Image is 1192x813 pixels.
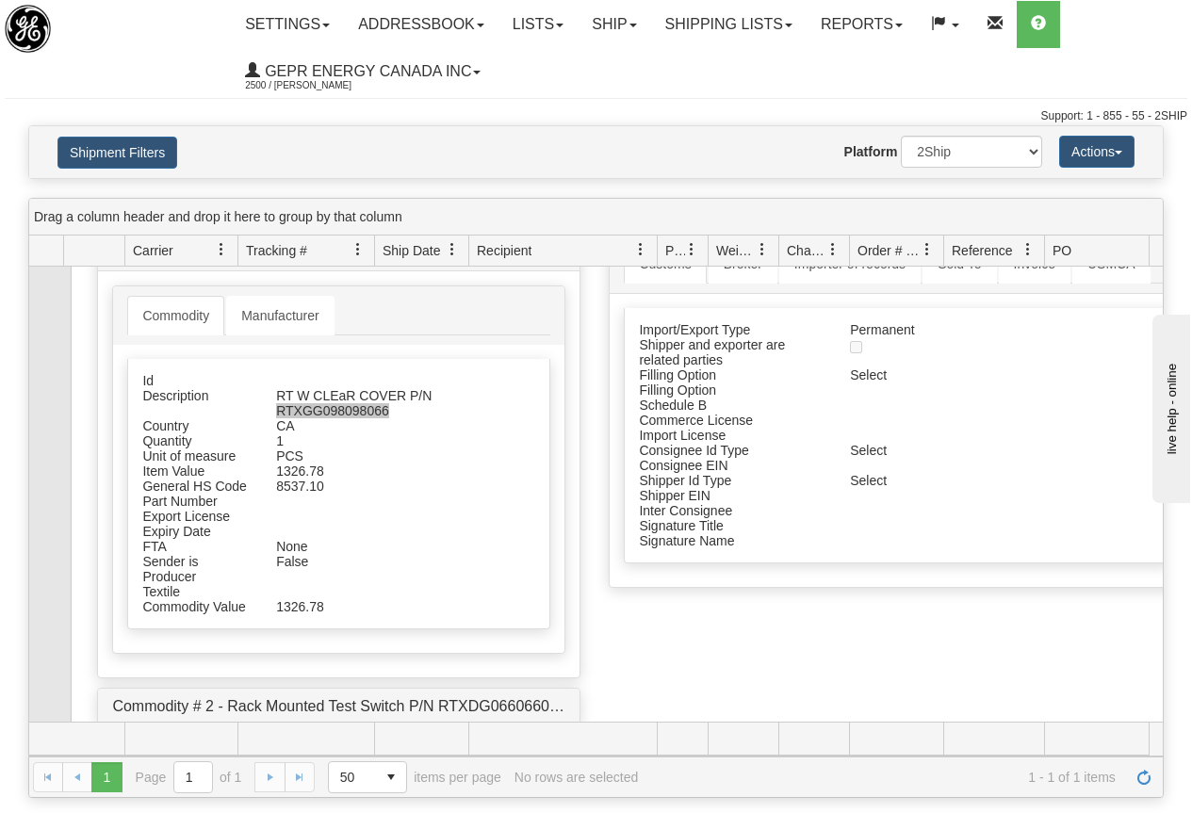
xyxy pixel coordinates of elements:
div: 1326.78 [262,463,501,479]
div: grid grouping header [29,199,1163,236]
a: Reference filter column settings [1012,234,1044,266]
span: GEPR Energy Canada Inc [260,63,471,79]
div: Import License [625,428,836,443]
div: Part Number [128,494,262,509]
div: Id [128,373,262,388]
div: Expiry Date [128,524,262,539]
div: Select [836,443,1092,458]
a: PO filter column settings [1137,234,1169,266]
iframe: chat widget [1149,310,1190,502]
div: 8537.10 [262,479,501,494]
span: Recipient [477,241,531,260]
span: 2500 / [PERSON_NAME] [245,76,386,95]
div: None [262,539,501,554]
div: Schedule B [625,398,836,413]
a: Carrier filter column settings [205,234,237,266]
a: Commodity # 2 - Rack Mounted Test Switch P/N RTXDG066066066 [112,698,565,714]
div: Filling Option [625,367,836,382]
div: Inter Consignee [625,503,836,518]
div: Filling Option [625,382,836,398]
a: GEPR Energy Canada Inc 2500 / [PERSON_NAME] [231,48,495,95]
a: Commodity [127,296,224,335]
div: Select [836,473,1092,488]
div: General HS Code [128,479,262,494]
a: Ship [578,1,650,48]
span: Page of 1 [136,761,242,793]
div: FTA [128,539,262,554]
th: Press ctrl + space to group [1044,236,1169,267]
a: Settings [231,1,344,48]
div: Item Value [128,463,262,479]
div: Permanent [836,322,1092,337]
span: Charge [787,241,826,260]
a: Manufacturer [226,296,334,335]
span: 1 - 1 of 1 items [651,770,1116,785]
input: Page 1 [174,762,212,792]
th: Press ctrl + space to group [468,236,657,267]
div: RT W CLEaR COVER P/N RTXGG098098066 [262,388,501,418]
span: Page sizes drop down [328,761,407,793]
a: Packages filter column settings [676,234,708,266]
div: Support: 1 - 855 - 55 - 2SHIP [5,108,1187,124]
a: Shipping lists [651,1,807,48]
th: Press ctrl + space to group [943,236,1044,267]
a: Weight filter column settings [746,234,778,266]
div: Unit of measure [128,448,262,463]
a: Addressbook [344,1,498,48]
span: PO [1053,241,1071,260]
button: Actions [1059,136,1135,168]
div: Export License [128,509,262,524]
div: Description [128,388,262,403]
a: Tracking # filter column settings [342,234,374,266]
a: Reports [807,1,917,48]
div: Signature Name [625,533,836,548]
div: Sender is Producer [128,554,262,584]
div: Shipper Id Type [625,473,836,488]
div: PCS [262,448,501,463]
th: Press ctrl + space to group [237,236,374,267]
div: Select [836,367,1092,382]
a: Charge filter column settings [817,234,849,266]
span: 50 [340,768,365,787]
th: Press ctrl + space to group [778,236,849,267]
img: logo2500.jpg [5,5,51,53]
th: Press ctrl + space to group [374,236,468,267]
span: Tracking # [246,241,307,260]
div: live help - online [14,16,174,30]
a: Ship Date filter column settings [436,234,468,266]
a: Lists [498,1,578,48]
label: Platform [844,142,898,161]
span: Page 1 [91,762,122,792]
th: Press ctrl + space to group [63,236,124,267]
span: items per page [328,761,501,793]
div: Textile [128,584,262,599]
th: Press ctrl + space to group [124,236,237,267]
a: Refresh [1129,762,1159,792]
div: Quantity [128,433,262,448]
a: Order # / Ship Request # filter column settings [911,234,943,266]
span: Packages [665,241,685,260]
span: Carrier [133,241,173,260]
div: Country [128,418,262,433]
span: select [376,762,406,792]
div: 1326.78 [262,599,501,614]
div: Consignee Id Type [625,443,836,458]
th: Press ctrl + space to group [657,236,708,267]
div: False [262,554,501,569]
div: Commodity Value [128,599,262,614]
div: Commerce License [625,413,836,428]
div: 1 [262,433,501,448]
th: Press ctrl + space to group [849,236,943,267]
a: Recipient filter column settings [625,234,657,266]
span: Order # / Ship Request # [857,241,921,260]
div: CA [262,418,501,433]
div: Shipper and exporter are related parties [625,337,836,367]
div: Shipper EIN [625,488,836,503]
div: Import/Export Type [625,322,836,337]
button: Shipment Filters [57,137,177,169]
span: Reference [952,241,1013,260]
span: Ship Date [383,241,440,260]
div: Signature Title [625,518,836,533]
span: Weight [716,241,756,260]
div: Consignee EIN [625,458,836,473]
